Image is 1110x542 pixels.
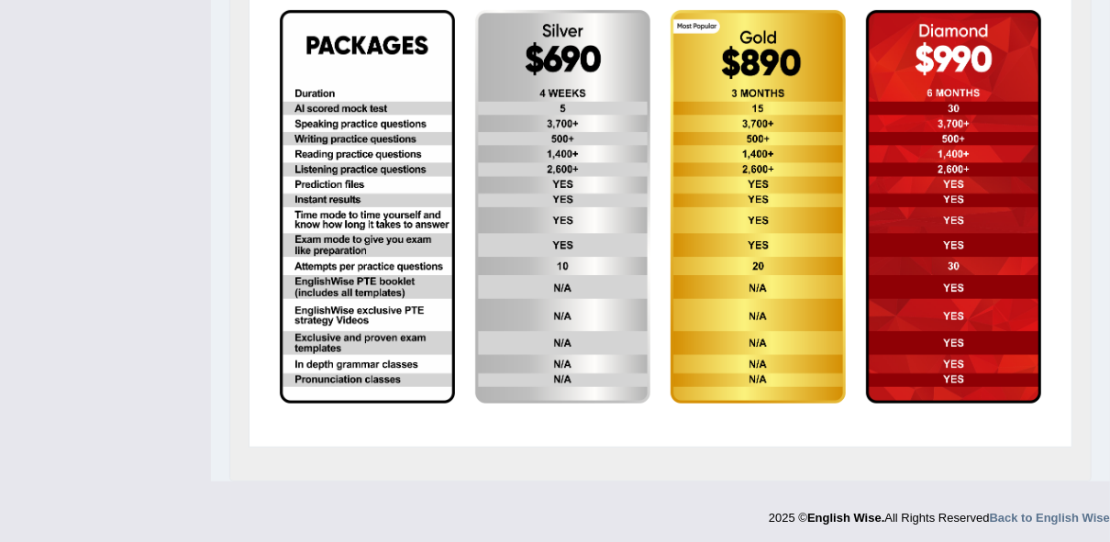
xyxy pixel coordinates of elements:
img: aud-parramatta-diamond.png [866,10,1041,404]
div: 2025 © All Rights Reserved [769,500,1110,526]
img: EW package [280,10,455,404]
img: aud-parramatta-gold.png [671,10,846,404]
a: Back to English Wise [990,511,1110,525]
img: aud-parramatta-silver.png [475,10,650,404]
strong: English Wise. [807,511,884,525]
